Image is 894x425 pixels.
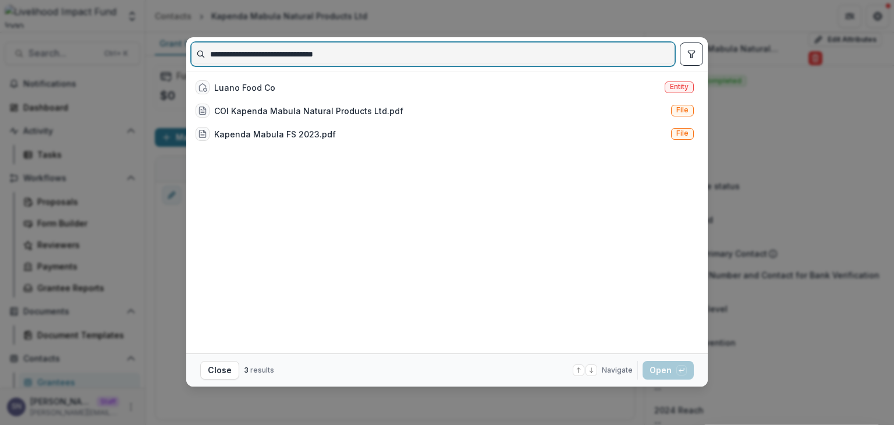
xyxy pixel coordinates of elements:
span: Entity [670,83,689,91]
span: results [250,366,274,374]
button: Open [643,361,694,380]
span: Navigate [602,365,633,376]
span: 3 [244,366,249,374]
button: toggle filters [680,42,703,66]
span: File [676,129,689,137]
button: Close [200,361,239,380]
div: Kapenda Mabula FS 2023.pdf [214,128,336,140]
span: File [676,106,689,114]
div: COI Kapenda Mabula Natural Products Ltd.pdf [214,105,403,117]
div: Luano Food Co [214,82,275,94]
